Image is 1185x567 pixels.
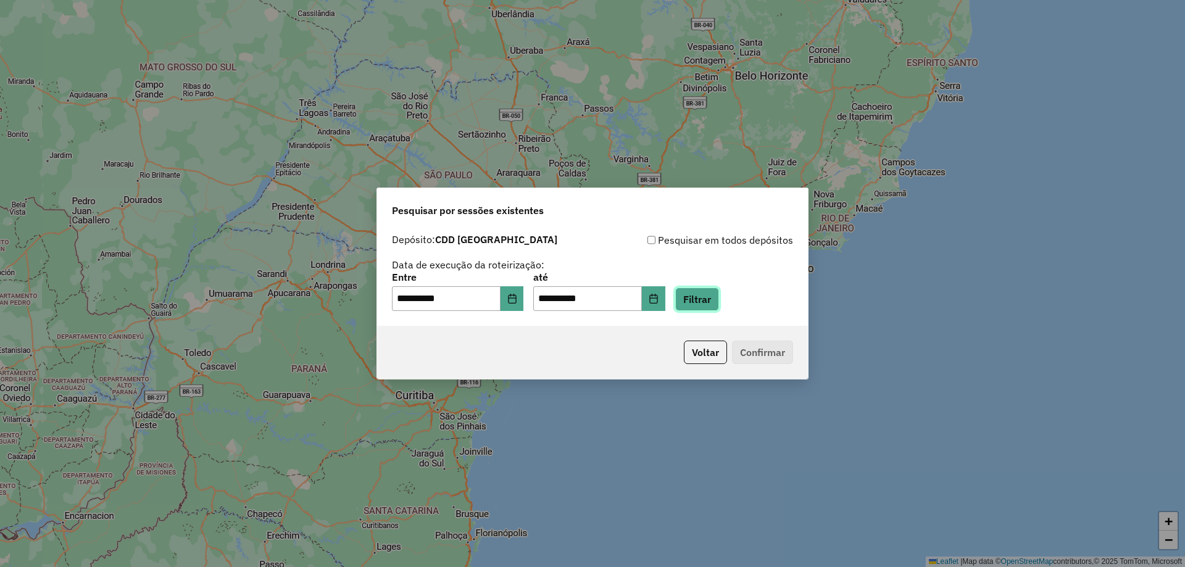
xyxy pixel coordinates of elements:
[642,286,665,311] button: Choose Date
[435,233,557,246] strong: CDD [GEOGRAPHIC_DATA]
[675,288,719,311] button: Filtrar
[592,233,793,247] div: Pesquisar em todos depósitos
[533,270,665,284] label: até
[684,341,727,364] button: Voltar
[392,270,523,284] label: Entre
[392,232,557,247] label: Depósito:
[392,203,544,218] span: Pesquisar por sessões existentes
[501,286,524,311] button: Choose Date
[392,257,544,272] label: Data de execução da roteirização:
